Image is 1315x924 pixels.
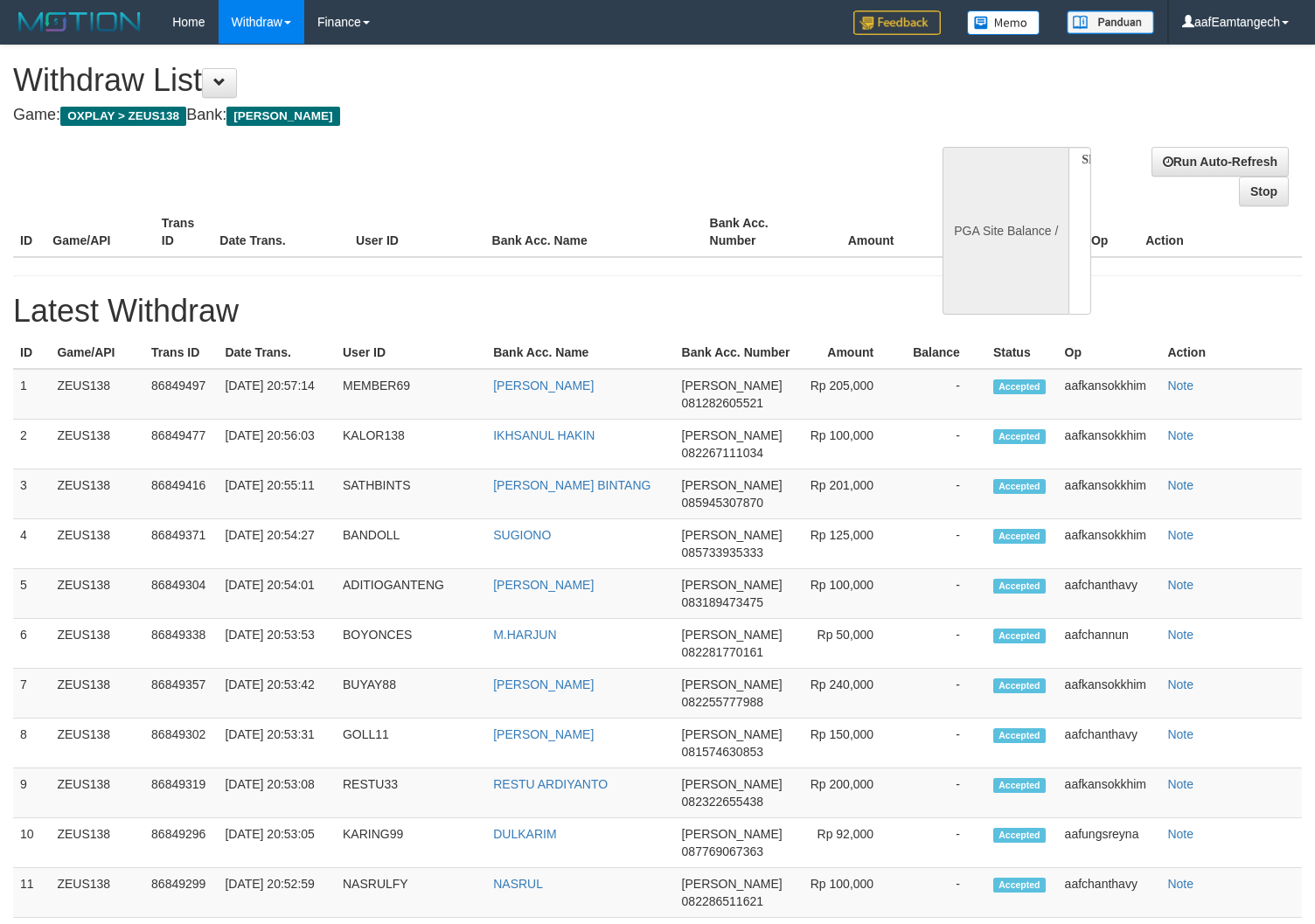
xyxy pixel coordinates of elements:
[218,669,336,719] td: [DATE] 20:53:42
[1058,519,1161,569] td: aafkansokkhim
[50,519,144,569] td: ZEUS138
[493,428,595,442] a: IKHSANUL HAKIN
[493,877,543,891] a: NASRUL
[13,107,859,124] h4: Game: Bank:
[682,877,783,891] span: [PERSON_NAME]
[13,63,859,98] h1: Withdraw List
[155,207,212,257] th: Trans ID
[682,894,763,908] span: 082286511621
[682,645,763,659] span: 082281770161
[900,420,986,469] td: -
[336,619,486,669] td: BOYONCES
[900,868,986,918] td: -
[682,428,783,442] span: [PERSON_NAME]
[798,669,900,719] td: Rp 240,000
[993,429,1046,444] span: Accepted
[336,719,486,768] td: GOLL11
[682,396,763,410] span: 081282605521
[1167,628,1193,642] a: Note
[1058,369,1161,420] td: aafkansokkhim
[967,10,1040,35] img: Button%20Memo.svg
[682,844,763,858] span: 087769067363
[1058,719,1161,768] td: aafchanthavy
[900,719,986,768] td: -
[798,337,900,369] th: Amount
[50,420,144,469] td: ZEUS138
[493,478,651,492] a: [PERSON_NAME] BINTANG
[993,579,1046,594] span: Accepted
[1058,569,1161,619] td: aafchanthavy
[798,519,900,569] td: Rp 125,000
[349,207,485,257] th: User ID
[1058,868,1161,918] td: aafchanthavy
[60,107,186,126] span: OXPLAY > ZEUS138
[900,519,986,569] td: -
[13,337,50,369] th: ID
[900,619,986,669] td: -
[336,519,486,569] td: BANDOLL
[1138,207,1302,257] th: Action
[798,818,900,868] td: Rp 92,000
[218,818,336,868] td: [DATE] 20:53:05
[682,528,783,542] span: [PERSON_NAME]
[218,337,336,369] th: Date Trans.
[13,369,50,420] td: 1
[144,719,218,768] td: 86849302
[900,818,986,868] td: -
[798,868,900,918] td: Rp 100,000
[13,569,50,619] td: 5
[993,678,1046,693] span: Accepted
[682,727,783,741] span: [PERSON_NAME]
[226,107,339,126] span: [PERSON_NAME]
[218,619,336,669] td: [DATE] 20:53:53
[1058,669,1161,719] td: aafkansokkhim
[144,369,218,420] td: 86849497
[1167,428,1193,442] a: Note
[993,379,1046,394] span: Accepted
[1167,827,1193,841] a: Note
[144,519,218,569] td: 86849371
[682,496,763,510] span: 085945307870
[853,10,941,35] img: Feedback.jpg
[144,337,218,369] th: Trans ID
[486,337,674,369] th: Bank Acc. Name
[493,827,556,841] a: DULKARIM
[682,578,783,592] span: [PERSON_NAME]
[993,529,1046,544] span: Accepted
[144,569,218,619] td: 86849304
[1167,528,1193,542] a: Note
[986,337,1058,369] th: Status
[13,669,50,719] td: 7
[703,207,812,257] th: Bank Acc. Number
[13,818,50,868] td: 10
[50,818,144,868] td: ZEUS138
[13,519,50,569] td: 4
[900,569,986,619] td: -
[1167,578,1193,592] a: Note
[1167,727,1193,741] a: Note
[13,619,50,669] td: 6
[798,619,900,669] td: Rp 50,000
[1058,337,1161,369] th: Op
[798,469,900,519] td: Rp 201,000
[1239,177,1289,206] a: Stop
[50,469,144,519] td: ZEUS138
[1058,420,1161,469] td: aafkansokkhim
[1084,207,1138,257] th: Op
[682,478,783,492] span: [PERSON_NAME]
[336,868,486,918] td: NASRULFY
[682,545,763,559] span: 085733935333
[682,379,783,393] span: [PERSON_NAME]
[900,469,986,519] td: -
[13,9,146,35] img: MOTION_logo.png
[675,337,798,369] th: Bank Acc. Number
[212,207,349,257] th: Date Trans.
[144,619,218,669] td: 86849338
[1167,677,1193,691] a: Note
[144,818,218,868] td: 86849296
[493,677,594,691] a: [PERSON_NAME]
[218,868,336,918] td: [DATE] 20:52:59
[682,777,783,791] span: [PERSON_NAME]
[1167,877,1193,891] a: Note
[798,719,900,768] td: Rp 150,000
